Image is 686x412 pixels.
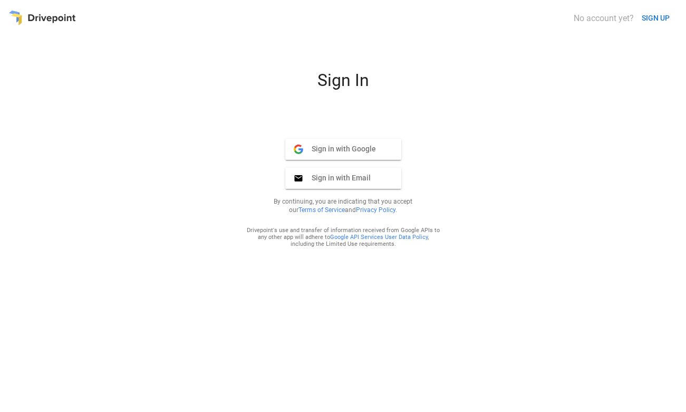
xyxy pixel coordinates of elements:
span: Sign in with Email [303,173,371,183]
a: Terms of Service [298,206,345,214]
p: By continuing, you are indicating that you accept our and . [261,197,426,214]
span: Sign in with Google [303,144,376,154]
button: SIGN UP [637,8,674,28]
button: Sign in with Email [285,168,401,189]
div: No account yet? [574,13,634,23]
a: Privacy Policy [356,206,395,214]
div: Sign In [217,70,470,99]
button: Sign in with Google [285,139,401,160]
a: Google API Services User Data Policy [330,234,428,241]
div: Drivepoint's use and transfer of information received from Google APIs to any other app will adhe... [246,227,440,247]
